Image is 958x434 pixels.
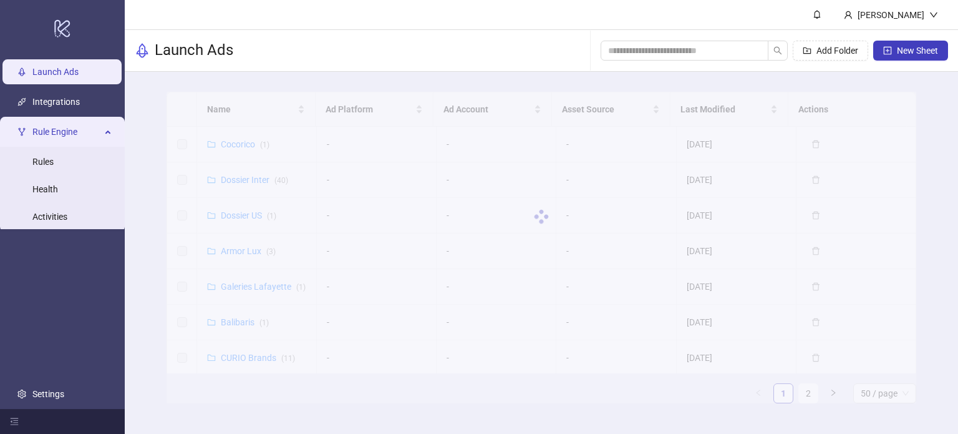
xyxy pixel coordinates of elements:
a: Launch Ads [32,67,79,77]
button: Add Folder [793,41,868,61]
a: Health [32,184,58,194]
span: menu-fold [10,417,19,426]
span: Add Folder [816,46,858,56]
h3: Launch Ads [155,41,233,61]
span: rocket [135,43,150,58]
span: bell [813,10,821,19]
a: Rules [32,157,54,167]
span: folder-add [803,46,811,55]
span: Rule Engine [32,119,101,144]
div: [PERSON_NAME] [853,8,929,22]
a: Integrations [32,97,80,107]
span: down [929,11,938,19]
span: user [844,11,853,19]
span: fork [17,127,26,136]
span: New Sheet [897,46,938,56]
span: plus-square [883,46,892,55]
button: New Sheet [873,41,948,61]
a: Settings [32,389,64,399]
span: search [773,46,782,55]
a: Activities [32,212,67,222]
